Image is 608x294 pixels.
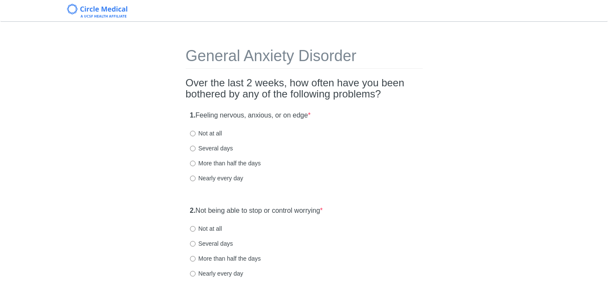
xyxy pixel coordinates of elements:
label: Not at all [190,129,222,138]
label: Nearly every day [190,269,243,278]
label: Feeling nervous, anxious, or on edge [190,111,311,121]
input: Not at all [190,226,196,232]
input: Several days [190,146,196,151]
input: Not at all [190,131,196,136]
h1: General Anxiety Disorder [186,47,423,69]
label: Not being able to stop or control worrying [190,206,323,216]
label: More than half the days [190,159,261,168]
label: Not at all [190,224,222,233]
strong: 1. [190,112,196,119]
label: More than half the days [190,254,261,263]
input: More than half the days [190,256,196,262]
h2: Over the last 2 weeks, how often have you been bothered by any of the following problems? [186,77,423,100]
img: Circle Medical Logo [67,4,127,18]
label: Nearly every day [190,174,243,182]
label: Several days [190,239,233,248]
input: Several days [190,241,196,247]
input: Nearly every day [190,271,196,276]
strong: 2. [190,207,196,214]
input: More than half the days [190,161,196,166]
input: Nearly every day [190,176,196,181]
label: Several days [190,144,233,153]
